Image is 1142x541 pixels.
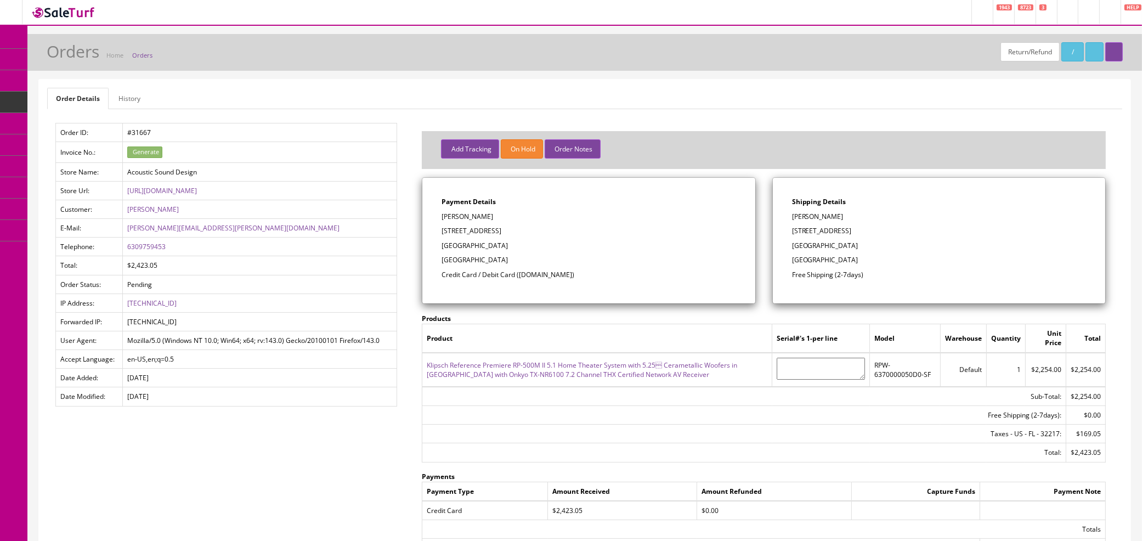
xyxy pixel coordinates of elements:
td: Pending [122,275,397,294]
td: $169.05 [1066,425,1105,443]
p: [GEOGRAPHIC_DATA] [442,255,736,265]
span: 1943 [997,4,1012,10]
td: $2,254.00 [1066,387,1105,406]
p: [STREET_ADDRESS] [792,226,1086,236]
td: Total: [56,256,123,275]
button: Add Tracking [441,139,499,159]
a: Order Details [47,88,109,109]
a: 6309759453 [127,242,166,251]
p: Free Shipping (2-7days) [792,270,1086,280]
td: Default [940,353,986,387]
td: [DATE] [122,369,397,387]
button: Generate [127,146,162,158]
td: $0.00 [697,501,851,520]
td: E-Mail: [56,219,123,238]
td: [TECHNICAL_ID] [122,312,397,331]
td: $2,423.05 [1066,443,1105,462]
td: 1 [986,353,1025,387]
td: Warehouse [940,324,986,353]
a: [PERSON_NAME] [127,205,179,214]
button: On Hold [501,139,543,159]
a: Return/Refund [1000,42,1060,61]
td: $2,423.05 [548,501,697,520]
a: / [1061,42,1084,61]
a: History [110,88,149,109]
td: Amount Received [548,482,697,501]
td: Date Modified: [56,387,123,406]
img: SaleTurf [31,5,97,20]
p: [STREET_ADDRESS] [442,226,736,236]
td: Totals [422,520,1106,538]
td: Free Shipping (2-7days): [422,406,1066,425]
td: Credit Card [422,501,548,520]
td: #31667 [122,123,397,142]
strong: Shipping Details [792,197,846,206]
p: [GEOGRAPHIC_DATA] [442,241,736,251]
td: en-US,en;q=0.5 [122,350,397,369]
strong: Payment Details [442,197,496,206]
td: Customer: [56,200,123,219]
td: Sub-Total: [422,387,1066,406]
a: Orders [132,51,152,59]
td: Mozilla/5.0 (Windows NT 10.0; Win64; x64; rv:143.0) Gecko/20100101 Firefox/143.0 [122,331,397,350]
td: Acoustic Sound Design [122,162,397,181]
td: Telephone: [56,238,123,256]
td: Payment Note [980,482,1105,501]
td: $2,254.00 [1066,353,1105,387]
span: 3 [1039,4,1047,10]
td: Order ID: [56,123,123,142]
td: Forwarded IP: [56,312,123,331]
td: Quantity [986,324,1025,353]
a: Klipsch Reference Premiere RP-500M II 5.1 Home Theater System with 5.25 Cerametallic Woofers in ... [427,360,737,379]
td: Taxes - US - FL - 32217: [422,425,1066,443]
a: Home [106,51,123,59]
td: Payment Type [422,482,548,501]
td: Capture Funds [852,482,980,501]
strong: Payments [422,472,455,481]
p: Credit Card / Debit Card ([DOMAIN_NAME]) [442,270,736,280]
td: Store Name: [56,162,123,181]
h1: Orders [47,42,99,60]
td: $0.00 [1066,406,1105,425]
a: [TECHNICAL_ID] [127,298,177,308]
td: [DATE] [122,387,397,406]
td: Model [870,324,941,353]
td: RPW-6370000050D0-SF [870,353,941,387]
strong: Products [422,314,451,323]
p: [GEOGRAPHIC_DATA] [792,241,1086,251]
button: Order Notes [545,139,600,159]
a: [URL][DOMAIN_NAME] [127,186,197,195]
p: [PERSON_NAME] [792,212,1086,222]
td: Order Status: [56,275,123,294]
td: Serial#'s 1-per line [772,324,870,353]
td: Total [1066,324,1105,353]
a: [PERSON_NAME][EMAIL_ADDRESS][PERSON_NAME][DOMAIN_NAME] [127,223,340,233]
td: Store Url: [56,181,123,200]
td: Unit Price [1025,324,1066,353]
td: User Agent: [56,331,123,350]
td: Amount Refunded [697,482,851,501]
td: Product [422,324,772,353]
td: Invoice No.: [56,142,123,163]
td: Date Added: [56,369,123,387]
p: [GEOGRAPHIC_DATA] [792,255,1086,265]
p: [PERSON_NAME] [442,212,736,222]
td: IP Address: [56,294,123,312]
span: HELP [1124,4,1141,10]
span: 8723 [1018,4,1033,10]
td: $2,423.05 [122,256,397,275]
td: Total: [422,443,1066,462]
td: $2,254.00 [1025,353,1066,387]
td: Accept Language: [56,350,123,369]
